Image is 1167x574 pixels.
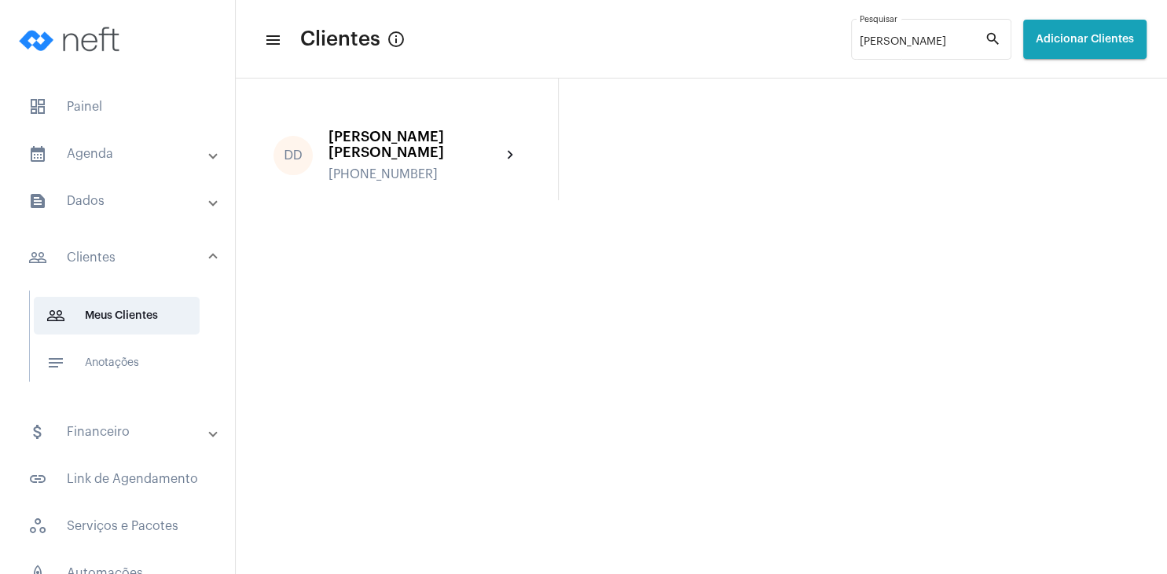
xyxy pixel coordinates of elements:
[1036,34,1134,45] span: Adicionar Clientes
[985,30,1004,49] mat-icon: search
[501,146,520,165] mat-icon: chevron_right
[300,27,380,52] span: Clientes
[9,413,235,451] mat-expansion-panel-header: sidenav iconFinanceiro
[9,283,235,404] div: sidenav iconClientes
[28,192,210,210] mat-panel-title: Dados
[28,144,210,163] mat-panel-title: Agenda
[16,507,219,545] span: Serviços e Pacotes
[328,129,501,160] div: [PERSON_NAME] [PERSON_NAME]
[46,353,65,372] mat-icon: sidenav icon
[28,422,47,441] mat-icon: sidenav icon
[264,31,280,49] mat-icon: sidenav icon
[387,30,406,49] mat-icon: Button that displays a tooltip when focused or hovered over
[273,136,313,175] div: DD
[28,470,47,488] mat-icon: sidenav icon
[46,306,65,325] mat-icon: sidenav icon
[28,144,47,163] mat-icon: sidenav icon
[1023,20,1147,59] button: Adicionar Clientes
[9,182,235,220] mat-expansion-panel-header: sidenav iconDados
[28,97,47,116] span: sidenav icon
[28,192,47,210] mat-icon: sidenav icon
[28,248,210,267] mat-panel-title: Clientes
[860,36,985,49] input: Pesquisar
[16,460,219,498] span: Link de Agendamento
[28,248,47,267] mat-icon: sidenav icon
[34,297,200,335] span: Meus Clientes
[28,517,47,536] span: sidenav icon
[13,8,130,71] img: logo-neft-novo-2.png
[328,167,501,181] div: [PHONE_NUMBER]
[9,232,235,283] mat-expansion-panel-header: sidenav iconClientes
[9,135,235,173] mat-expansion-panel-header: sidenav iconAgenda
[16,88,219,126] span: Painel
[380,24,412,55] button: Button that displays a tooltip when focused or hovered over
[34,344,200,382] span: Anotações
[28,422,210,441] mat-panel-title: Financeiro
